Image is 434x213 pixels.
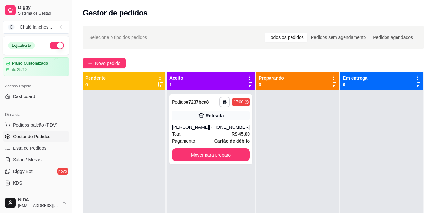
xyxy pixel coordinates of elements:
[3,143,69,153] a: Lista de Pedidos
[13,180,22,186] span: KDS
[3,3,69,18] a: DiggySistema de Gestão
[13,145,47,151] span: Lista de Pedidos
[18,5,67,11] span: Diggy
[89,34,147,41] span: Selecione o tipo dos pedidos
[18,197,59,203] span: NIDA
[11,67,27,72] article: até 25/10
[234,99,243,105] div: 17:00
[186,99,209,105] strong: # 7237bca8
[13,157,42,163] span: Salão / Mesas
[88,61,92,66] span: plus
[3,81,69,91] div: Acesso Rápido
[3,109,69,120] div: Dia a dia
[3,155,69,165] a: Salão / Mesas
[259,81,284,88] p: 0
[13,133,50,140] span: Gestor de Pedidos
[172,130,182,137] span: Total
[259,75,284,81] p: Preparando
[214,138,250,144] strong: Cartão de débito
[169,81,183,88] p: 1
[209,124,250,130] div: [PHONE_NUMBER]
[12,61,48,66] article: Plano Customizado
[8,42,35,49] div: Loja aberta
[3,178,69,188] a: KDS
[231,131,250,137] strong: R$ 45,00
[3,195,69,210] button: NIDA[EMAIL_ADDRESS][DOMAIN_NAME]
[18,11,67,16] span: Sistema de Gestão
[13,122,58,128] span: Pedidos balcão (PDV)
[3,57,69,76] a: Plano Customizadoaté 25/10
[369,33,417,42] div: Pedidos agendados
[85,75,106,81] p: Pendente
[85,81,106,88] p: 0
[3,131,69,142] a: Gestor de Pedidos
[8,24,15,30] span: C
[172,137,195,145] span: Pagamento
[18,203,59,208] span: [EMAIL_ADDRESS][DOMAIN_NAME]
[206,112,224,119] div: Retirada
[3,120,69,130] button: Pedidos balcão (PDV)
[83,58,126,68] button: Novo pedido
[3,21,69,34] button: Select a team
[172,148,250,161] button: Mover para preparo
[13,168,33,175] span: Diggy Bot
[265,33,307,42] div: Todos os pedidos
[172,124,209,130] div: [PERSON_NAME]
[83,8,148,18] h2: Gestor de pedidos
[3,166,69,177] a: Diggy Botnovo
[13,93,35,100] span: Dashboard
[169,75,183,81] p: Aceito
[343,75,367,81] p: Em entrega
[343,81,367,88] p: 0
[172,99,186,105] span: Pedido
[3,91,69,102] a: Dashboard
[95,60,121,67] span: Novo pedido
[307,33,369,42] div: Pedidos sem agendamento
[20,24,52,30] div: Chalé lanches ...
[50,42,64,49] button: Alterar Status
